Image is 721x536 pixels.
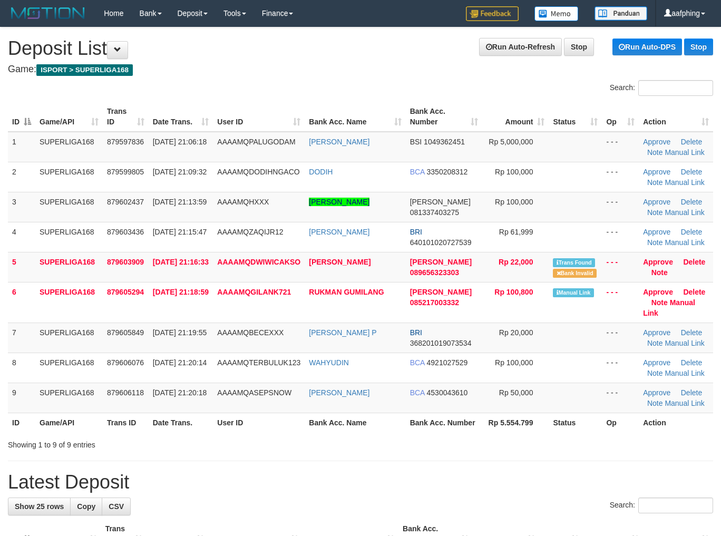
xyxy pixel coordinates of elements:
a: Manual Link [665,208,705,217]
span: AAAAMQBECEXXX [217,328,284,337]
a: Delete [681,138,702,146]
td: - - - [602,222,639,252]
td: SUPERLIGA168 [35,383,103,413]
td: SUPERLIGA168 [35,252,103,282]
label: Search: [610,498,713,513]
td: 8 [8,353,35,383]
td: SUPERLIGA168 [35,353,103,383]
a: Note [647,148,663,157]
a: Note [647,339,663,347]
span: [DATE] 21:18:59 [153,288,209,296]
span: 879603909 [107,258,144,266]
th: Amount: activate to sort column ascending [482,102,549,132]
div: Showing 1 to 9 of 9 entries [8,435,293,450]
span: Rp 5,000,000 [489,138,533,146]
span: Show 25 rows [15,502,64,511]
td: 7 [8,323,35,353]
th: Game/API [35,413,103,432]
a: [PERSON_NAME] [309,198,369,206]
span: [DATE] 21:20:18 [153,388,207,397]
span: BRI [410,228,422,236]
a: Note [647,238,663,247]
span: 879605849 [107,328,144,337]
td: - - - [602,323,639,353]
td: - - - [602,353,639,383]
span: 879599805 [107,168,144,176]
a: Approve [643,168,670,176]
a: Manual Link [665,238,705,247]
th: Rp 5.554.799 [482,413,549,432]
span: [DATE] 21:19:55 [153,328,207,337]
td: 4 [8,222,35,252]
img: Feedback.jpg [466,6,519,21]
span: ISPORT > SUPERLIGA168 [36,64,133,76]
a: Note [647,399,663,407]
a: Stop [564,38,594,56]
span: Copy 085217003332 to clipboard [410,298,459,307]
span: Similar transaction found [553,258,595,267]
span: CSV [109,502,124,511]
td: 3 [8,192,35,222]
th: Status: activate to sort column ascending [549,102,602,132]
a: WAHYUDIN [309,358,349,367]
th: Game/API: activate to sort column ascending [35,102,103,132]
img: MOTION_logo.png [8,5,88,21]
a: Delete [681,228,702,236]
a: Approve [643,328,670,337]
td: SUPERLIGA168 [35,222,103,252]
th: Date Trans.: activate to sort column ascending [149,102,213,132]
h1: Deposit List [8,38,713,59]
span: 879597836 [107,138,144,146]
a: Manual Link [665,369,705,377]
td: 2 [8,162,35,192]
span: AAAAMQZAQIJR12 [217,228,283,236]
span: 879606118 [107,388,144,397]
a: [PERSON_NAME] P [309,328,376,337]
span: BRI [410,328,422,337]
th: User ID: activate to sort column ascending [213,102,305,132]
span: Copy 1049362451 to clipboard [424,138,465,146]
span: 879606076 [107,358,144,367]
th: ID: activate to sort column descending [8,102,35,132]
th: Trans ID [103,413,149,432]
a: Stop [684,38,713,55]
span: 879602437 [107,198,144,206]
span: [DATE] 21:06:18 [153,138,207,146]
span: AAAAMQGILANK721 [217,288,291,296]
a: DODIH [309,168,333,176]
a: Manual Link [643,298,695,317]
a: Copy [70,498,102,515]
a: Delete [681,168,702,176]
span: Rp 22,000 [499,258,533,266]
span: [PERSON_NAME] [410,198,471,206]
a: Manual Link [665,339,705,347]
span: Copy 640101020727539 to clipboard [410,238,472,247]
span: Copy 089656323303 to clipboard [410,268,459,277]
a: Manual Link [665,399,705,407]
td: SUPERLIGA168 [35,282,103,323]
span: Rp 20,000 [499,328,533,337]
img: panduan.png [595,6,647,21]
span: Copy 4530043610 to clipboard [427,388,468,397]
span: [DATE] 21:20:14 [153,358,207,367]
a: Approve [643,388,670,397]
span: Copy 3350208312 to clipboard [427,168,468,176]
a: Manual Link [665,178,705,187]
span: [DATE] 21:16:33 [153,258,209,266]
a: Note [647,178,663,187]
span: AAAAMQDWIWICAKSO [217,258,300,266]
td: - - - [602,252,639,282]
a: Manual Link [665,148,705,157]
span: [DATE] 21:15:47 [153,228,207,236]
td: SUPERLIGA168 [35,323,103,353]
a: Delete [681,358,702,367]
a: [PERSON_NAME] [309,258,371,266]
a: CSV [102,498,131,515]
span: BCA [410,168,425,176]
th: Bank Acc. Number: activate to sort column ascending [406,102,482,132]
span: Bank is not match [553,269,596,278]
td: - - - [602,282,639,323]
th: ID [8,413,35,432]
td: 1 [8,132,35,162]
span: Rp 100,000 [495,198,533,206]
